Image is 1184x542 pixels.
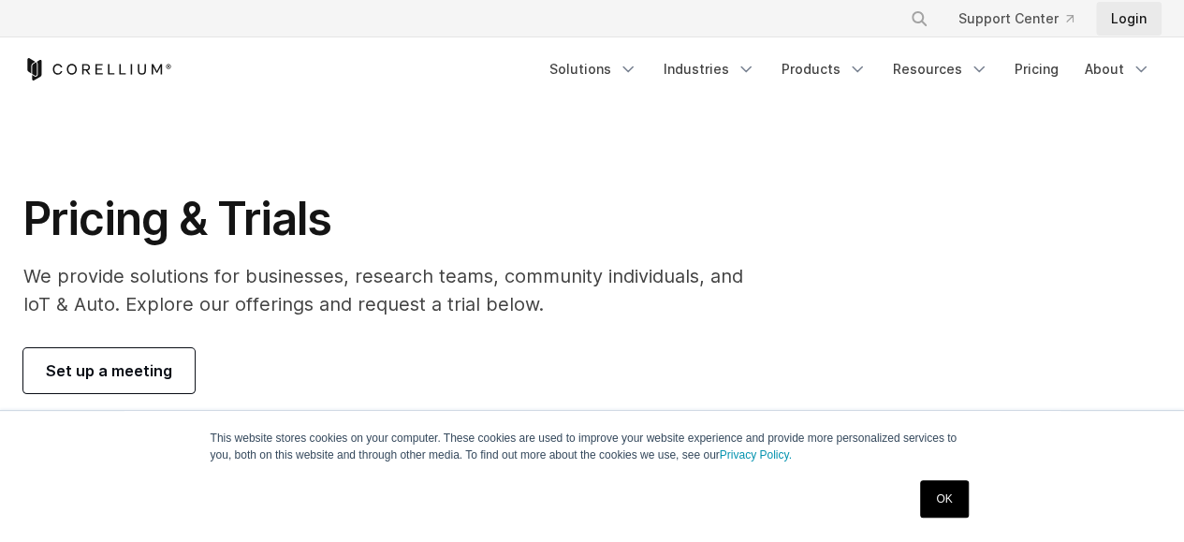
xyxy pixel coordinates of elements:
a: Pricing [1003,52,1070,86]
span: Set up a meeting [46,359,172,382]
a: Login [1096,2,1162,36]
a: Corellium Home [23,58,172,81]
a: Support Center [943,2,1089,36]
a: Industries [652,52,767,86]
a: About [1074,52,1162,86]
p: This website stores cookies on your computer. These cookies are used to improve your website expe... [211,430,974,463]
h1: Pricing & Trials [23,191,769,247]
div: Navigation Menu [538,52,1162,86]
button: Search [902,2,936,36]
a: Set up a meeting [23,348,195,393]
a: OK [920,480,968,518]
a: Resources [882,52,1000,86]
a: Solutions [538,52,649,86]
div: Navigation Menu [887,2,1162,36]
a: Products [770,52,878,86]
p: We provide solutions for businesses, research teams, community individuals, and IoT & Auto. Explo... [23,262,769,318]
a: Privacy Policy. [720,448,792,461]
